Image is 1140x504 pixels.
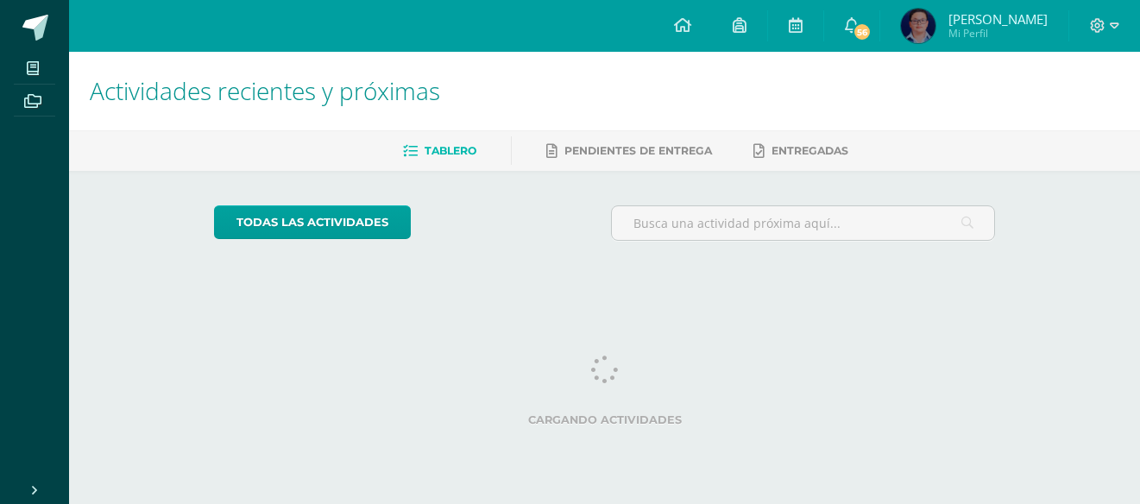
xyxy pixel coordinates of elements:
span: 56 [852,22,871,41]
span: Tablero [425,144,476,157]
span: [PERSON_NAME] [948,10,1048,28]
span: Entregadas [772,144,848,157]
img: 697802cfca4defe22835fcaa2610e727.png [901,9,935,43]
span: Pendientes de entrega [564,144,712,157]
label: Cargando actividades [214,413,995,426]
input: Busca una actividad próxima aquí... [612,206,994,240]
a: Entregadas [753,137,848,165]
a: Pendientes de entrega [546,137,712,165]
span: Mi Perfil [948,26,1048,41]
span: Actividades recientes y próximas [90,74,440,107]
a: todas las Actividades [214,205,411,239]
a: Tablero [403,137,476,165]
